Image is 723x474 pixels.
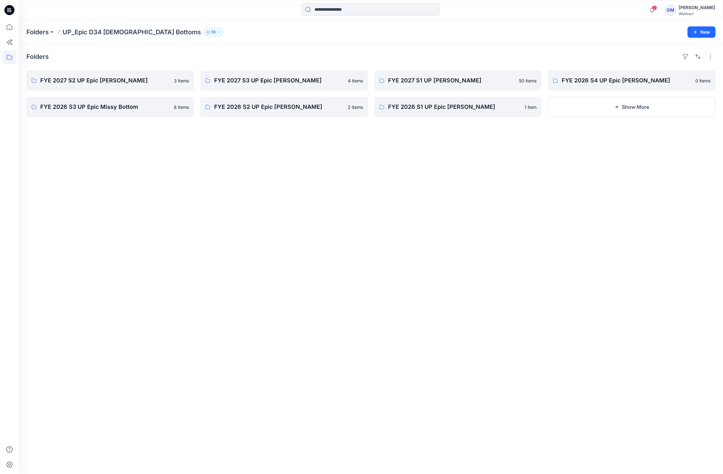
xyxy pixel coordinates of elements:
a: FYE 2026 S4 UP Epic [PERSON_NAME]0 items [548,70,715,91]
a: FYE 2027 S3 UP Epic [PERSON_NAME]4 items [200,70,368,91]
p: 0 items [695,77,710,84]
a: FYE 2027 S2 UP Epic [PERSON_NAME]3 items [26,70,194,91]
p: 2 items [348,104,363,110]
a: FYE 2027 S1 UP [PERSON_NAME]50 items [374,70,542,91]
div: GM [665,4,676,16]
p: 50 items [519,77,537,84]
a: Folders [26,28,49,36]
a: FYE 2026 S1 UP Epic [PERSON_NAME]1 item [374,97,542,117]
a: FYE 2026 S2 UP Epic [PERSON_NAME]2 items [200,97,368,117]
p: 3 items [174,77,189,84]
p: FYE 2026 S3 UP Epic Missy Bottom [40,103,170,111]
span: 2 [652,5,657,10]
div: Walmart [679,11,715,16]
p: 55 [211,29,216,36]
button: Show More [548,97,715,117]
h4: Folders [26,53,49,60]
p: FYE 2026 S1 UP Epic [PERSON_NAME] [388,103,521,111]
a: FYE 2026 S3 UP Epic Missy Bottom8 items [26,97,194,117]
p: FYE 2026 S2 UP Epic [PERSON_NAME] [214,103,344,111]
p: UP_Epic D34 [DEMOGRAPHIC_DATA] Bottoms [63,28,201,36]
p: FYE 2027 S2 UP Epic [PERSON_NAME] [40,76,170,85]
p: 4 items [348,77,363,84]
p: FYE 2027 S3 UP Epic [PERSON_NAME] [214,76,344,85]
button: 55 [203,28,224,36]
p: 1 item [525,104,537,110]
button: New [687,26,715,38]
p: FYE 2027 S1 UP [PERSON_NAME] [388,76,515,85]
p: 8 items [174,104,189,110]
div: [PERSON_NAME] [679,4,715,11]
p: FYE 2026 S4 UP Epic [PERSON_NAME] [562,76,692,85]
